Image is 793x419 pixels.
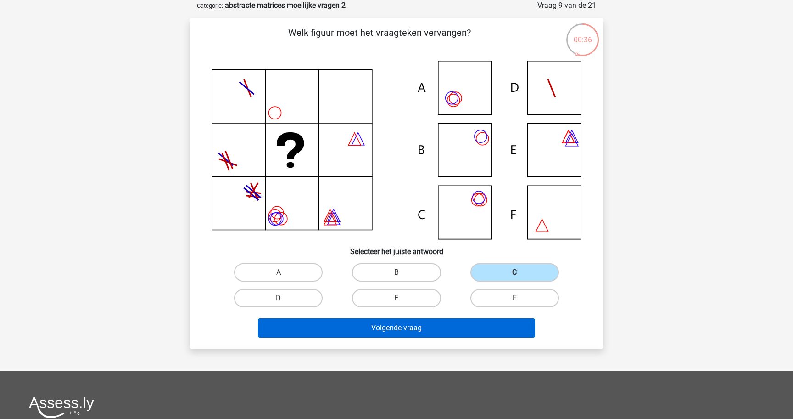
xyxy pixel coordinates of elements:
[29,396,94,418] img: Assessly logo
[352,289,441,307] label: E
[204,240,589,256] h6: Selecteer het juiste antwoord
[258,318,536,338] button: Volgende vraag
[197,2,223,9] small: Categorie:
[234,263,323,282] label: A
[470,289,559,307] label: F
[352,263,441,282] label: B
[225,1,346,10] strong: abstracte matrices moeilijke vragen 2
[204,26,554,53] p: Welk figuur moet het vraagteken vervangen?
[565,23,600,45] div: 00:36
[234,289,323,307] label: D
[470,263,559,282] label: C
